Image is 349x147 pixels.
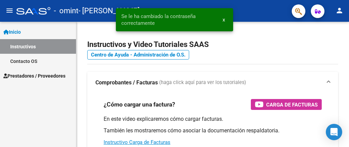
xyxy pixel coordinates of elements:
mat-expansion-panel-header: Comprobantes / Facturas (haga click aquí para ver los tutoriales) [87,72,338,94]
strong: Comprobantes / Facturas [95,79,158,86]
span: - [PERSON_NAME] [78,3,140,18]
h2: Instructivos y Video Tutoriales SAAS [87,38,338,51]
a: Instructivo Carga de Facturas [104,139,170,145]
div: Open Intercom Messenger [326,124,342,140]
a: Centro de Ayuda - Administración de O.S. [87,50,189,60]
span: - omint [54,3,78,18]
span: (haga click aquí para ver los tutoriales) [159,79,246,86]
span: Se le ha cambiado la contraseña correctamente [121,13,214,27]
p: En este video explicaremos cómo cargar facturas. [104,115,322,123]
span: Inicio [3,28,21,36]
span: Prestadores / Proveedores [3,72,65,80]
mat-icon: person [335,6,344,15]
mat-icon: menu [5,6,14,15]
span: Carga de Facturas [266,100,318,109]
span: x [223,17,225,23]
button: x [217,14,230,26]
p: También les mostraremos cómo asociar la documentación respaldatoria. [104,127,322,134]
button: Carga de Facturas [251,99,322,110]
h3: ¿Cómo cargar una factura? [104,100,175,109]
